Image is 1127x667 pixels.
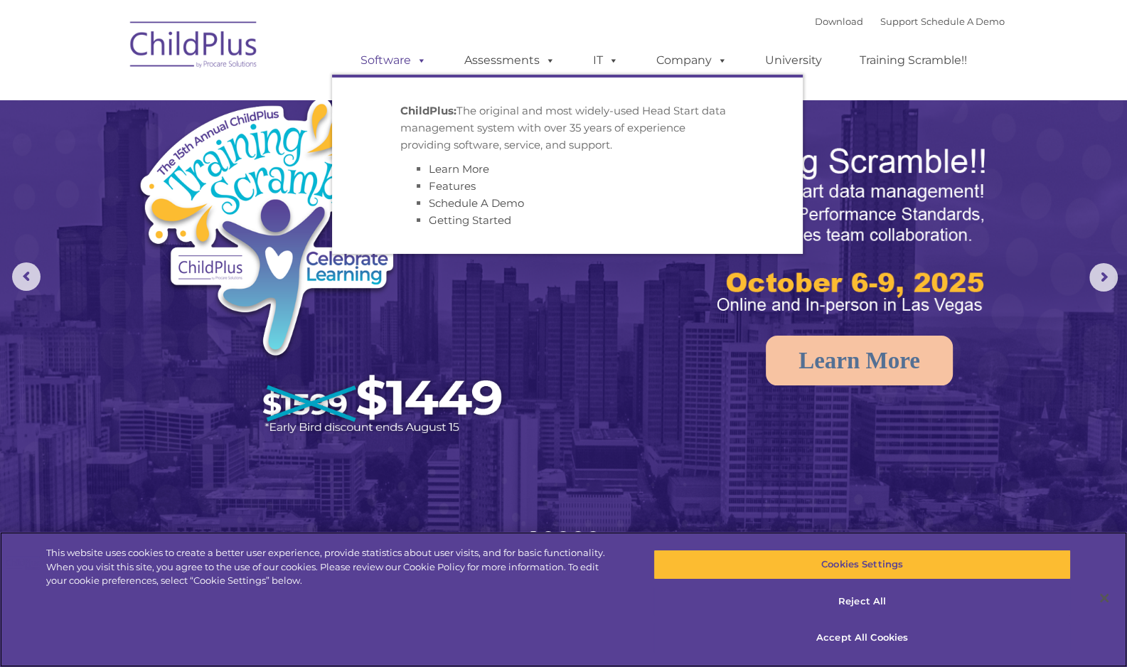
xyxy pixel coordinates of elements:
[653,550,1070,580] button: Cookies Settings
[845,46,981,75] a: Training Scramble!!
[346,46,441,75] a: Software
[400,102,735,154] p: The original and most widely-used Head Start data management system with over 35 years of experie...
[429,196,524,210] a: Schedule A Demo
[429,179,476,193] a: Features
[815,16,1005,27] font: |
[766,336,953,385] a: Learn More
[653,587,1070,617] button: Reject All
[198,152,258,163] span: Phone number
[198,94,241,105] span: Last name
[429,162,489,176] a: Learn More
[1089,582,1120,614] button: Close
[579,46,633,75] a: IT
[880,16,918,27] a: Support
[400,104,456,117] strong: ChildPlus:
[921,16,1005,27] a: Schedule A Demo
[450,46,570,75] a: Assessments
[46,546,620,588] div: This website uses cookies to create a better user experience, provide statistics about user visit...
[815,16,863,27] a: Download
[751,46,836,75] a: University
[642,46,742,75] a: Company
[123,11,265,82] img: ChildPlus by Procare Solutions
[653,623,1070,653] button: Accept All Cookies
[429,213,511,227] a: Getting Started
